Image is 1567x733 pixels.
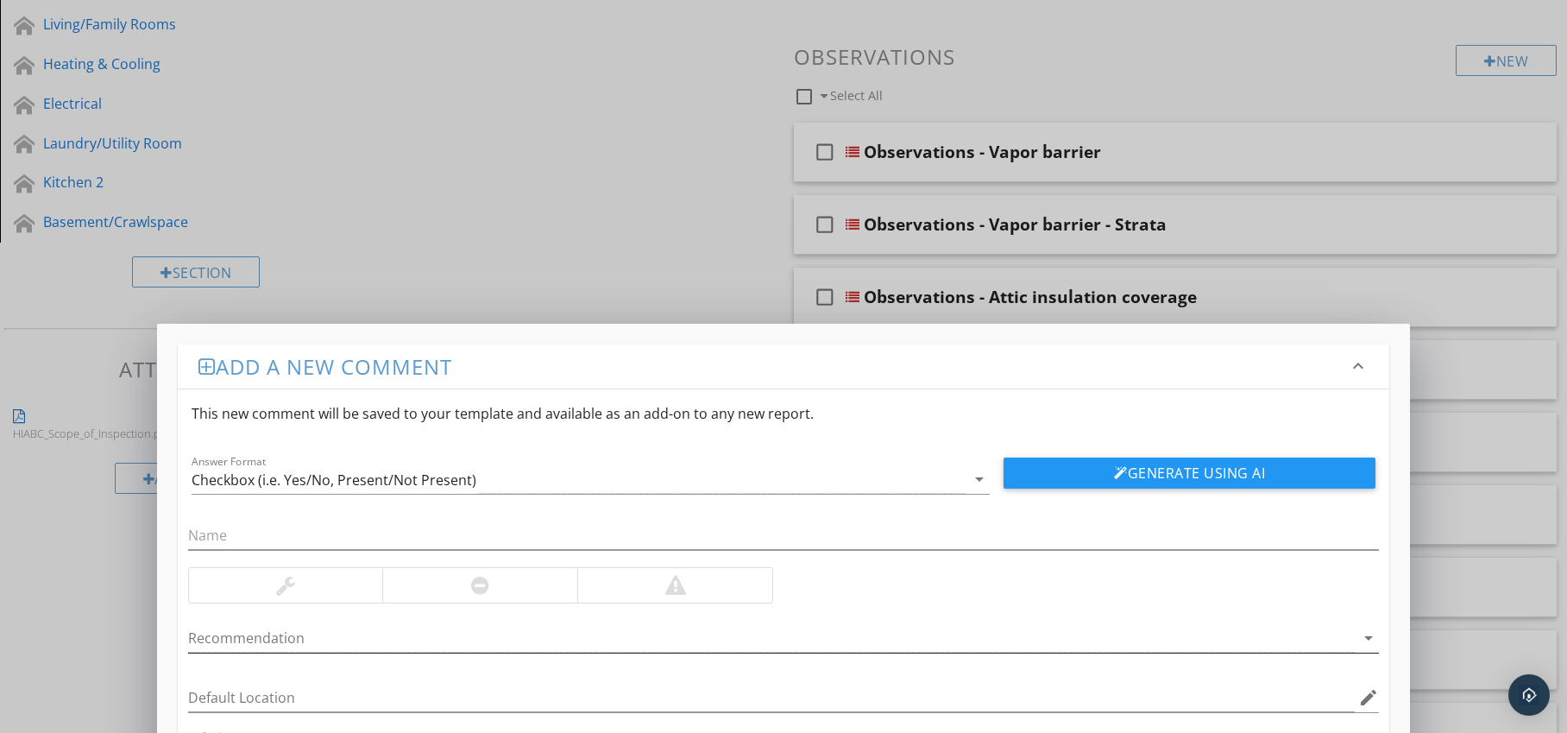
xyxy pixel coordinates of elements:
i: arrow_drop_down [969,469,990,490]
div: Open Intercom Messenger [1508,674,1550,716]
div: Checkbox (i.e. Yes/No, Present/Not Present) [192,472,476,488]
i: keyboard_arrow_down [1348,356,1369,376]
i: edit [1358,687,1379,708]
h3: Add a new comment [198,355,1349,378]
input: Name [188,521,1380,550]
i: arrow_drop_down [1358,628,1379,648]
div: This new comment will be saved to your template and available as an add-on to any new report. [178,389,1390,438]
button: Generate Using AI [1004,458,1375,489]
input: Default Location [188,684,1356,712]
